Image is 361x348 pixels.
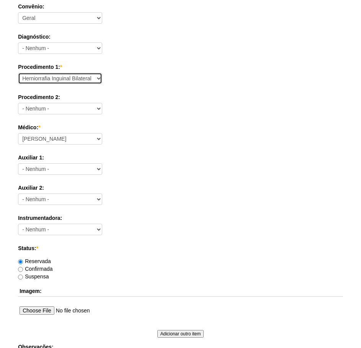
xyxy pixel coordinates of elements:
th: Imagem: [18,286,343,297]
label: Médico: [18,124,343,131]
input: Reservada [18,259,23,264]
label: Reservada [18,258,51,264]
input: Suspensa [18,275,23,280]
label: Procedimento 2: [18,93,343,101]
input: Confirmada [18,267,23,272]
label: Auxiliar 2: [18,184,343,192]
label: Instrumentadora: [18,214,343,222]
label: Suspensa [18,273,49,280]
label: Auxiliar 1: [18,154,343,161]
span: Este campo é obrigatório. [60,64,62,70]
label: Procedimento 1: [18,63,343,71]
label: Status: [18,244,343,252]
label: Convênio: [18,3,343,10]
label: Diagnóstico: [18,33,343,41]
input: Adicionar outro item [157,330,204,338]
span: Este campo é obrigatório. [36,245,38,251]
label: Confirmada [18,266,52,272]
span: Este campo é obrigatório. [38,124,40,130]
